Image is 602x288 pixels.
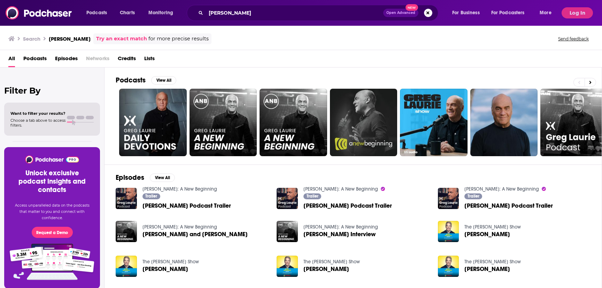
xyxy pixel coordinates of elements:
span: [PERSON_NAME] [464,266,510,272]
button: Log In [562,7,593,18]
a: The Eric Metaxas Show [303,259,360,265]
a: EpisodesView All [116,173,175,182]
button: Send feedback [556,36,591,42]
a: Greg Laurie Podcast Trailer [303,203,392,209]
input: Search podcasts, credits, & more... [206,7,383,18]
span: Want to filter your results? [10,111,65,116]
span: Choose a tab above to access filters. [10,118,65,128]
span: [PERSON_NAME] [142,266,188,272]
button: View All [151,76,176,85]
h2: Filter By [4,86,100,96]
a: The Eric Metaxas Show [464,224,521,230]
img: Greg Laurie and Don Stewart [116,221,137,242]
a: Greg Laurie [464,231,510,237]
a: Lists [144,53,155,67]
a: Greg Laurie Podcast Trailer [142,203,231,209]
span: [PERSON_NAME] Podcast Trailer [303,203,392,209]
span: Trailer [307,194,318,198]
a: The Eric Metaxas Show [142,259,199,265]
a: Greg Laurie: A New Beginning [142,186,217,192]
img: Greg Laurie Podcast Trailer [116,188,137,209]
a: Greg Laurie: A New Beginning [464,186,539,192]
a: Episodes [55,53,78,67]
p: Access unparalleled data on the podcasts that matter to you and connect with confidence. [13,202,92,221]
h3: Search [23,35,40,42]
a: Greg Laurie [464,266,510,272]
a: Greg Laurie and Don Stewart [142,231,248,237]
span: [PERSON_NAME] and [PERSON_NAME] [142,231,248,237]
a: Greg Laurie Podcast Trailer [464,203,553,209]
span: Monitoring [148,8,173,18]
span: Podcasts [86,8,107,18]
img: Pro Features [7,243,97,280]
span: [PERSON_NAME] Podcast Trailer [142,203,231,209]
span: for more precise results [148,35,209,43]
span: [PERSON_NAME] Podcast Trailer [464,203,553,209]
img: Greg Laurie Interview [277,221,298,242]
button: open menu [144,7,182,18]
h3: [PERSON_NAME] [49,35,91,42]
span: [PERSON_NAME] [303,266,349,272]
a: Podcasts [23,53,47,67]
button: Request a Demo [32,227,73,238]
button: Open AdvancedNew [383,9,418,17]
a: Try an exact match [96,35,147,43]
h2: Episodes [116,173,144,182]
a: Greg Laurie: A New Beginning [303,224,378,230]
a: All [8,53,15,67]
div: Search podcasts, credits, & more... [193,5,445,21]
a: Greg Laurie [142,266,188,272]
button: open menu [447,7,488,18]
span: [PERSON_NAME] [464,231,510,237]
img: Podchaser - Follow, Share and Rate Podcasts [6,6,72,19]
button: View All [150,174,175,182]
button: open menu [82,7,116,18]
span: More [540,8,551,18]
a: Charts [115,7,139,18]
img: Greg Laurie [438,221,459,242]
img: Greg Laurie [116,256,137,277]
a: Greg Laurie Interview [303,231,376,237]
span: Open Advanced [386,11,415,15]
button: open menu [535,7,560,18]
button: open menu [487,7,535,18]
span: For Podcasters [491,8,525,18]
img: Greg Laurie [277,256,298,277]
h2: Podcasts [116,76,146,85]
span: [PERSON_NAME] Interview [303,231,376,237]
a: PodcastsView All [116,76,176,85]
img: Podchaser - Follow, Share and Rate Podcasts [25,155,79,163]
span: Trailer [468,194,479,198]
span: Trailer [145,194,157,198]
img: Greg Laurie [438,256,459,277]
a: Greg Laurie: A New Beginning [142,224,217,230]
h3: Unlock exclusive podcast insights and contacts [13,169,92,194]
a: Greg Laurie [303,266,349,272]
a: The Eric Metaxas Show [464,259,521,265]
img: Greg Laurie Podcast Trailer [277,188,298,209]
a: Greg Laurie: A New Beginning [303,186,378,192]
span: Networks [86,53,109,67]
a: Credits [118,53,136,67]
span: Charts [120,8,135,18]
img: Greg Laurie Podcast Trailer [438,188,459,209]
span: New [406,4,418,11]
span: For Business [452,8,480,18]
